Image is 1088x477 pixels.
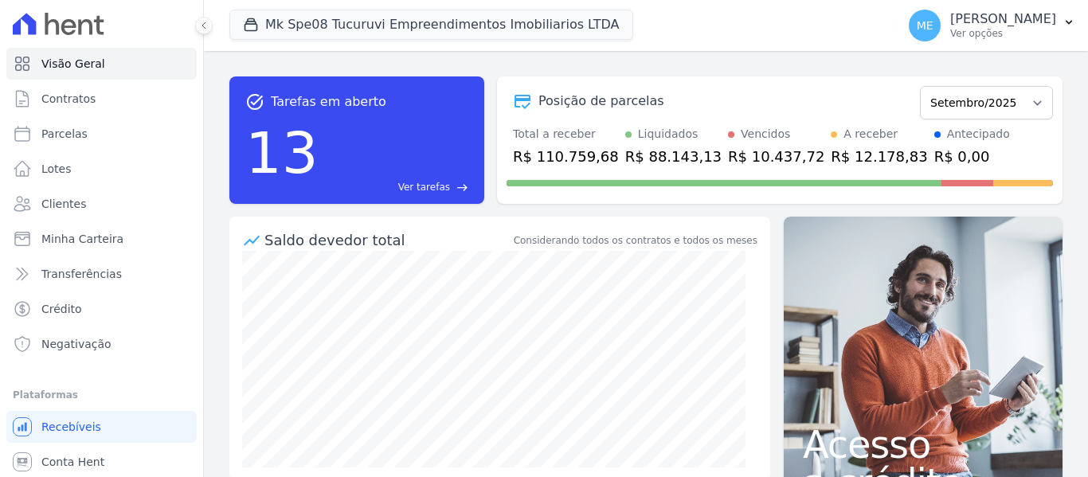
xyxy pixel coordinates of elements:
[229,10,633,40] button: Mk Spe08 Tucuruvi Empreendimentos Imobiliarios LTDA
[13,385,190,405] div: Plataformas
[513,126,619,143] div: Total a receber
[6,258,197,290] a: Transferências
[41,266,122,282] span: Transferências
[6,83,197,115] a: Contratos
[843,126,898,143] div: A receber
[398,180,450,194] span: Ver tarefas
[803,425,1043,463] span: Acesso
[41,91,96,107] span: Contratos
[41,56,105,72] span: Visão Geral
[41,126,88,142] span: Parcelas
[6,411,197,443] a: Recebíveis
[264,229,511,251] div: Saldo devedor total
[638,126,699,143] div: Liquidados
[41,301,82,317] span: Crédito
[456,182,468,194] span: east
[6,223,197,255] a: Minha Carteira
[41,231,123,247] span: Minha Carteira
[41,454,104,470] span: Conta Hent
[245,92,264,111] span: task_alt
[271,92,386,111] span: Tarefas em aberto
[325,180,468,194] a: Ver tarefas east
[6,188,197,220] a: Clientes
[728,146,824,167] div: R$ 10.437,72
[896,3,1088,48] button: ME [PERSON_NAME] Ver opções
[245,111,319,194] div: 13
[6,48,197,80] a: Visão Geral
[538,92,664,111] div: Posição de parcelas
[6,328,197,360] a: Negativação
[917,20,933,31] span: ME
[41,336,112,352] span: Negativação
[41,196,86,212] span: Clientes
[831,146,927,167] div: R$ 12.178,83
[6,153,197,185] a: Lotes
[41,419,101,435] span: Recebíveis
[950,27,1056,40] p: Ver opções
[6,118,197,150] a: Parcelas
[625,146,722,167] div: R$ 88.143,13
[934,146,1010,167] div: R$ 0,00
[41,161,72,177] span: Lotes
[741,126,790,143] div: Vencidos
[6,293,197,325] a: Crédito
[947,126,1010,143] div: Antecipado
[513,146,619,167] div: R$ 110.759,68
[514,233,757,248] div: Considerando todos os contratos e todos os meses
[950,11,1056,27] p: [PERSON_NAME]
